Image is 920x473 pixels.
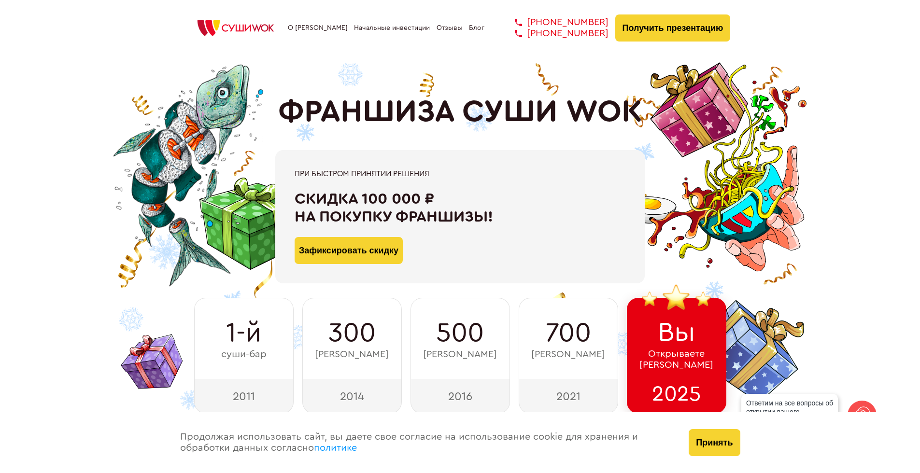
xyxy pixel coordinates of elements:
div: Продолжая использовать сайт, вы даете свое согласие на использование cookie для хранения и обрабо... [170,412,679,473]
span: [PERSON_NAME] [315,349,389,360]
span: 700 [546,318,591,348]
button: Получить презентацию [615,14,731,42]
a: Отзывы [437,24,463,32]
div: 2025 [627,379,726,414]
div: 2021 [519,379,618,414]
span: [PERSON_NAME] [423,349,497,360]
span: Открываете [PERSON_NAME] [639,348,713,371]
a: [PHONE_NUMBER] [500,17,609,28]
span: Вы [658,317,695,348]
div: 2011 [194,379,294,414]
span: 1-й [226,318,261,348]
div: При быстром принятии решения [295,169,625,178]
span: 300 [328,318,376,348]
div: 2016 [410,379,510,414]
button: Зафиксировать скидку [295,237,403,264]
div: Ответим на все вопросы об открытии вашего [PERSON_NAME]! [741,394,838,430]
span: 500 [436,318,484,348]
a: О [PERSON_NAME] [288,24,348,32]
span: [PERSON_NAME] [531,349,605,360]
button: Принять [689,429,740,456]
span: суши-бар [221,349,267,360]
div: Скидка 100 000 ₽ на покупку франшизы! [295,190,625,226]
img: СУШИWOK [190,17,282,39]
a: Блог [469,24,484,32]
div: 2014 [302,379,402,414]
h1: ФРАНШИЗА СУШИ WOK [278,94,642,130]
a: политике [314,443,357,453]
a: [PHONE_NUMBER] [500,28,609,39]
a: Начальные инвестиции [354,24,430,32]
